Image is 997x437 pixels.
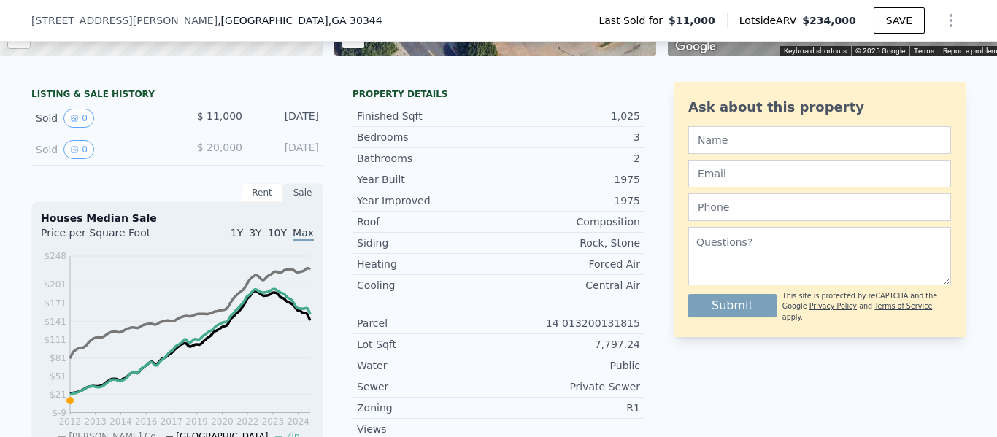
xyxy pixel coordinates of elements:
[63,140,94,159] button: View historical data
[498,358,640,373] div: Public
[268,227,287,239] span: 10Y
[197,110,242,122] span: $ 11,000
[44,335,66,345] tspan: $111
[63,109,94,128] button: View historical data
[357,236,498,250] div: Siding
[287,417,309,427] tspan: 2024
[31,13,218,28] span: [STREET_ADDRESS][PERSON_NAME]
[249,227,261,239] span: 3Y
[135,417,158,427] tspan: 2016
[41,225,177,249] div: Price per Square Foot
[197,142,242,153] span: $ 20,000
[353,88,644,100] div: Property details
[498,151,640,166] div: 2
[498,172,640,187] div: 1975
[782,291,951,322] div: This site is protected by reCAPTCHA and the Google and apply.
[688,126,951,154] input: Name
[211,417,234,427] tspan: 2020
[52,408,66,418] tspan: $-9
[357,358,498,373] div: Water
[31,88,323,103] div: LISTING & SALE HISTORY
[242,183,282,202] div: Rent
[855,47,905,55] span: © 2025 Google
[802,15,856,26] span: $234,000
[44,317,66,327] tspan: $141
[262,417,285,427] tspan: 2023
[44,298,66,309] tspan: $171
[84,417,107,427] tspan: 2013
[50,390,66,400] tspan: $21
[357,401,498,415] div: Zoning
[598,13,669,28] span: Last Sold for
[50,371,66,382] tspan: $51
[498,337,640,352] div: 7,797.24
[357,172,498,187] div: Year Built
[874,302,932,310] a: Terms of Service
[161,417,183,427] tspan: 2017
[357,337,498,352] div: Lot Sqft
[357,214,498,229] div: Roof
[218,13,382,28] span: , [GEOGRAPHIC_DATA]
[498,379,640,394] div: Private Sewer
[50,353,66,363] tspan: $81
[254,109,319,128] div: [DATE]
[739,13,802,28] span: Lotside ARV
[44,279,66,290] tspan: $201
[41,211,314,225] div: Houses Median Sale
[185,417,208,427] tspan: 2019
[498,236,640,250] div: Rock, Stone
[498,278,640,293] div: Central Air
[357,257,498,271] div: Heating
[357,151,498,166] div: Bathrooms
[498,193,640,208] div: 1975
[36,109,166,128] div: Sold
[357,379,498,394] div: Sewer
[688,160,951,187] input: Email
[357,109,498,123] div: Finished Sqft
[874,7,925,34] button: SAVE
[357,316,498,330] div: Parcel
[936,6,966,35] button: Show Options
[109,417,132,427] tspan: 2014
[36,140,166,159] div: Sold
[44,251,66,261] tspan: $248
[254,140,319,159] div: [DATE]
[498,316,640,330] div: 14 013200131815
[498,401,640,415] div: R1
[282,183,323,202] div: Sale
[671,37,720,56] a: Open this area in Google Maps (opens a new window)
[59,417,82,427] tspan: 2012
[498,130,640,144] div: 3
[669,13,715,28] span: $11,000
[357,422,498,436] div: Views
[357,193,498,208] div: Year Improved
[809,302,857,310] a: Privacy Policy
[231,227,243,239] span: 1Y
[784,46,847,56] button: Keyboard shortcuts
[914,47,934,55] a: Terms (opens in new tab)
[498,109,640,123] div: 1,025
[357,130,498,144] div: Bedrooms
[357,278,498,293] div: Cooling
[688,97,951,117] div: Ask about this property
[236,417,259,427] tspan: 2022
[688,294,777,317] button: Submit
[671,37,720,56] img: Google
[688,193,951,221] input: Phone
[293,227,314,241] span: Max
[328,15,382,26] span: , GA 30344
[498,214,640,229] div: Composition
[498,257,640,271] div: Forced Air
